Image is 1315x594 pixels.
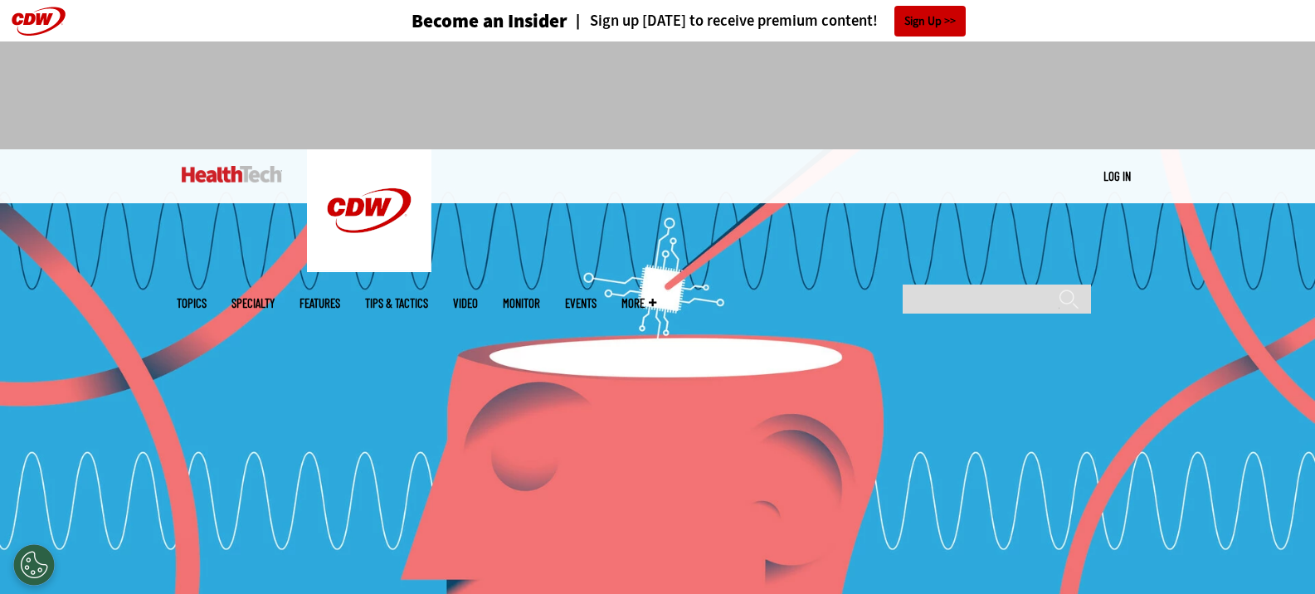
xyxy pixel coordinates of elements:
span: Topics [177,297,207,309]
img: Home [182,166,282,183]
a: Features [300,297,340,309]
div: User menu [1103,168,1131,185]
button: Open Preferences [13,544,55,586]
a: Log in [1103,168,1131,183]
span: More [621,297,656,309]
a: Events [565,297,597,309]
div: Cookies Settings [13,544,55,586]
iframe: advertisement [356,58,960,133]
h3: Become an Insider [412,12,567,31]
a: Tips & Tactics [365,297,428,309]
a: Video [453,297,478,309]
a: Sign Up [894,6,966,37]
span: Specialty [231,297,275,309]
a: MonITor [503,297,540,309]
a: Become an Insider [349,12,567,31]
img: Home [307,149,431,272]
a: Sign up [DATE] to receive premium content! [567,13,878,29]
a: CDW [307,259,431,276]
